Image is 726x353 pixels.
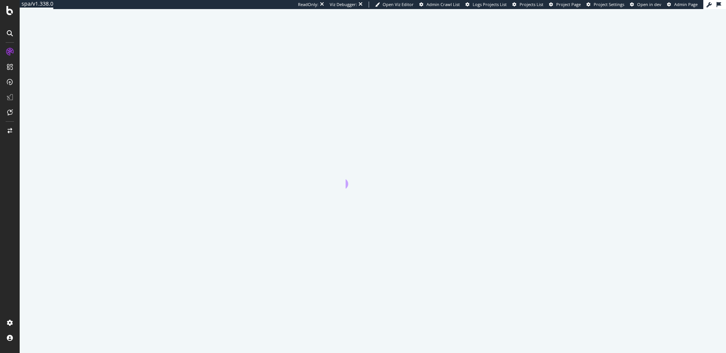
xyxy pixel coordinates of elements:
a: Open in dev [630,2,661,8]
a: Logs Projects List [465,2,507,8]
span: Admin Crawl List [427,2,460,7]
span: Open in dev [637,2,661,7]
span: Project Settings [594,2,624,7]
a: Project Settings [586,2,624,8]
a: Admin Page [667,2,698,8]
a: Project Page [549,2,581,8]
div: ReadOnly: [298,2,318,8]
span: Projects List [520,2,543,7]
a: Admin Crawl List [419,2,460,8]
div: Viz Debugger: [330,2,357,8]
a: Open Viz Editor [375,2,414,8]
div: animation [346,161,400,189]
span: Open Viz Editor [383,2,414,7]
span: Project Page [556,2,581,7]
a: Projects List [512,2,543,8]
span: Logs Projects List [473,2,507,7]
span: Admin Page [674,2,698,7]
